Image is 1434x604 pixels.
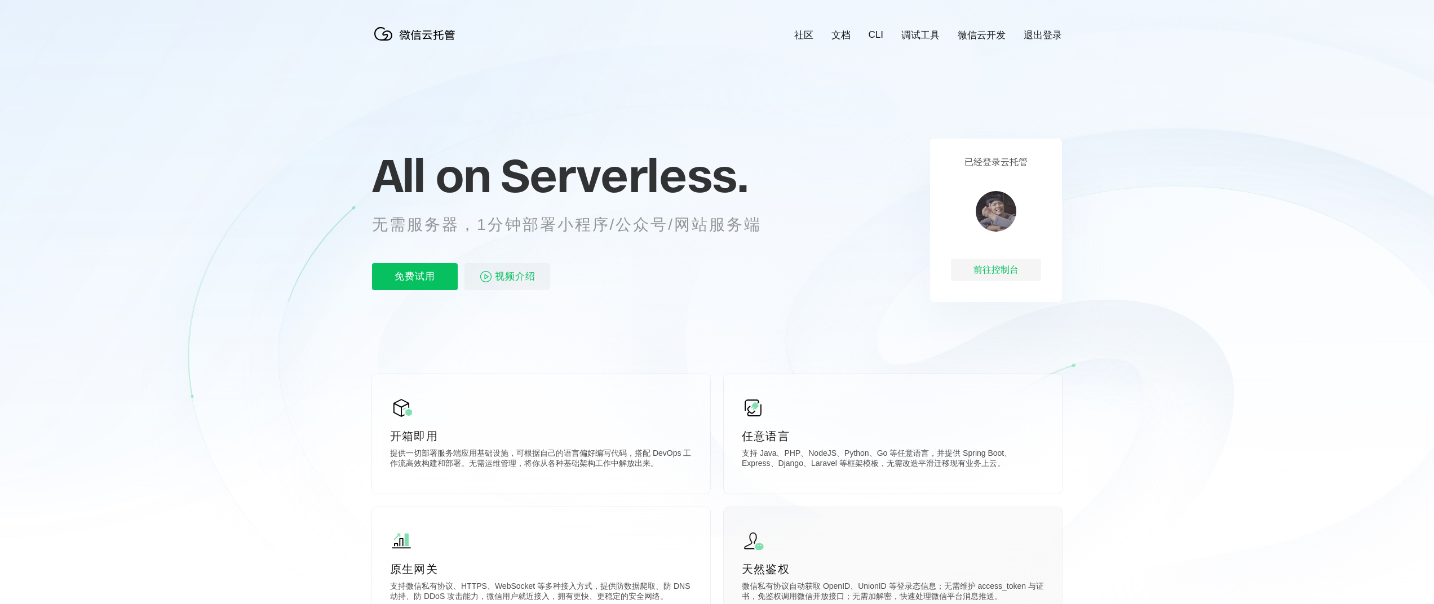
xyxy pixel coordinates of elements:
a: 调试工具 [901,29,940,42]
a: 微信云托管 [372,37,462,47]
img: video_play.svg [479,270,493,283]
p: 提供一切部署服务端应用基础设施，可根据自己的语言偏好编写代码，搭配 DevOps 工作流高效构建和部署。无需运维管理，将你从各种基础架构工作中解放出来。 [390,448,692,471]
p: 原生网关 [390,561,692,577]
div: 前往控制台 [951,259,1041,281]
p: 天然鉴权 [742,561,1044,577]
p: 免费试用 [372,263,458,290]
p: 已经登录云托管 [964,157,1028,168]
span: All on [372,147,490,203]
a: 社区 [794,29,813,42]
a: 文档 [831,29,851,42]
span: 视频介绍 [495,263,535,290]
p: 开箱即用 [390,428,692,444]
p: 任意语言 [742,428,1044,444]
a: CLI [869,29,883,41]
p: 微信私有协议自动获取 OpenID、UnionID 等登录态信息；无需维护 access_token 与证书，免鉴权调用微信开放接口；无需加解密，快速处理微信平台消息推送。 [742,581,1044,604]
span: Serverless. [501,147,748,203]
p: 支持 Java、PHP、NodeJS、Python、Go 等任意语言，并提供 Spring Boot、Express、Django、Laravel 等框架模板，无需改造平滑迁移现有业务上云。 [742,448,1044,471]
img: 微信云托管 [372,23,462,45]
a: 微信云开发 [958,29,1006,42]
p: 支持微信私有协议、HTTPS、WebSocket 等多种接入方式，提供防数据爬取、防 DNS 劫持、防 DDoS 攻击能力，微信用户就近接入，拥有更快、更稳定的安全网络。 [390,581,692,604]
p: 无需服务器，1分钟部署小程序/公众号/网站服务端 [372,214,782,236]
a: 退出登录 [1024,29,1062,42]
